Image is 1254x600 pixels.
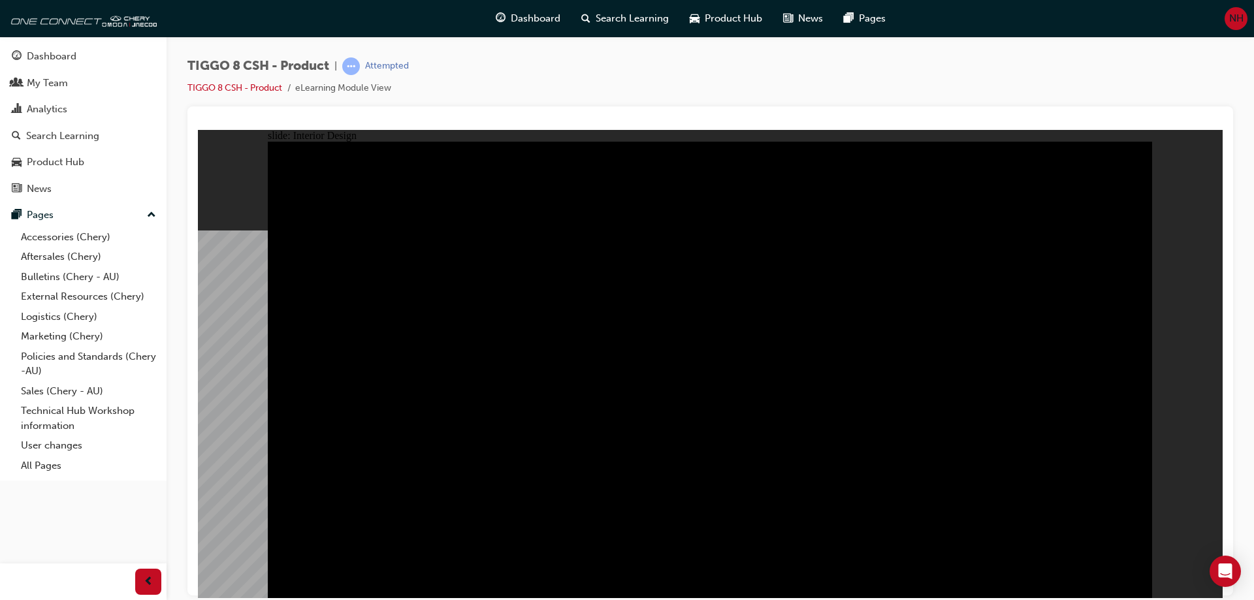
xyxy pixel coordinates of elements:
[844,10,854,27] span: pages-icon
[5,177,161,201] a: News
[1225,7,1247,30] button: NH
[27,155,84,170] div: Product Hub
[12,157,22,168] span: car-icon
[27,208,54,223] div: Pages
[187,59,329,74] span: TIGGO 8 CSH - Product
[5,71,161,95] a: My Team
[27,49,76,64] div: Dashboard
[16,307,161,327] a: Logistics (Chery)
[783,10,793,27] span: news-icon
[596,11,669,26] span: Search Learning
[1229,11,1244,26] span: NH
[679,5,773,32] a: car-iconProduct Hub
[12,78,22,89] span: people-icon
[705,11,762,26] span: Product Hub
[27,102,67,117] div: Analytics
[147,207,156,224] span: up-icon
[16,326,161,347] a: Marketing (Chery)
[365,60,409,72] div: Attempted
[5,203,161,227] button: Pages
[12,51,22,63] span: guage-icon
[7,5,157,31] img: oneconnect
[5,42,161,203] button: DashboardMy TeamAnalyticsSearch LearningProduct HubNews
[12,131,21,142] span: search-icon
[295,81,391,96] li: eLearning Module View
[1210,556,1241,587] div: Open Intercom Messenger
[16,381,161,402] a: Sales (Chery - AU)
[12,183,22,195] span: news-icon
[496,10,506,27] span: guage-icon
[16,435,161,456] a: User changes
[5,150,161,174] a: Product Hub
[833,5,896,32] a: pages-iconPages
[12,104,22,116] span: chart-icon
[342,57,360,75] span: learningRecordVerb_ATTEMPT-icon
[16,267,161,287] a: Bulletins (Chery - AU)
[187,82,282,93] a: TIGGO 8 CSH - Product
[773,5,833,32] a: news-iconNews
[581,10,590,27] span: search-icon
[16,287,161,307] a: External Resources (Chery)
[27,76,68,91] div: My Team
[571,5,679,32] a: search-iconSearch Learning
[485,5,571,32] a: guage-iconDashboard
[5,97,161,121] a: Analytics
[334,59,337,74] span: |
[16,347,161,381] a: Policies and Standards (Chery -AU)
[511,11,560,26] span: Dashboard
[144,574,153,590] span: prev-icon
[16,227,161,247] a: Accessories (Chery)
[12,210,22,221] span: pages-icon
[5,44,161,69] a: Dashboard
[798,11,823,26] span: News
[16,401,161,435] a: Technical Hub Workshop information
[16,247,161,267] a: Aftersales (Chery)
[26,129,99,144] div: Search Learning
[5,124,161,148] a: Search Learning
[690,10,699,27] span: car-icon
[16,456,161,476] a: All Pages
[27,182,52,197] div: News
[859,11,886,26] span: Pages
